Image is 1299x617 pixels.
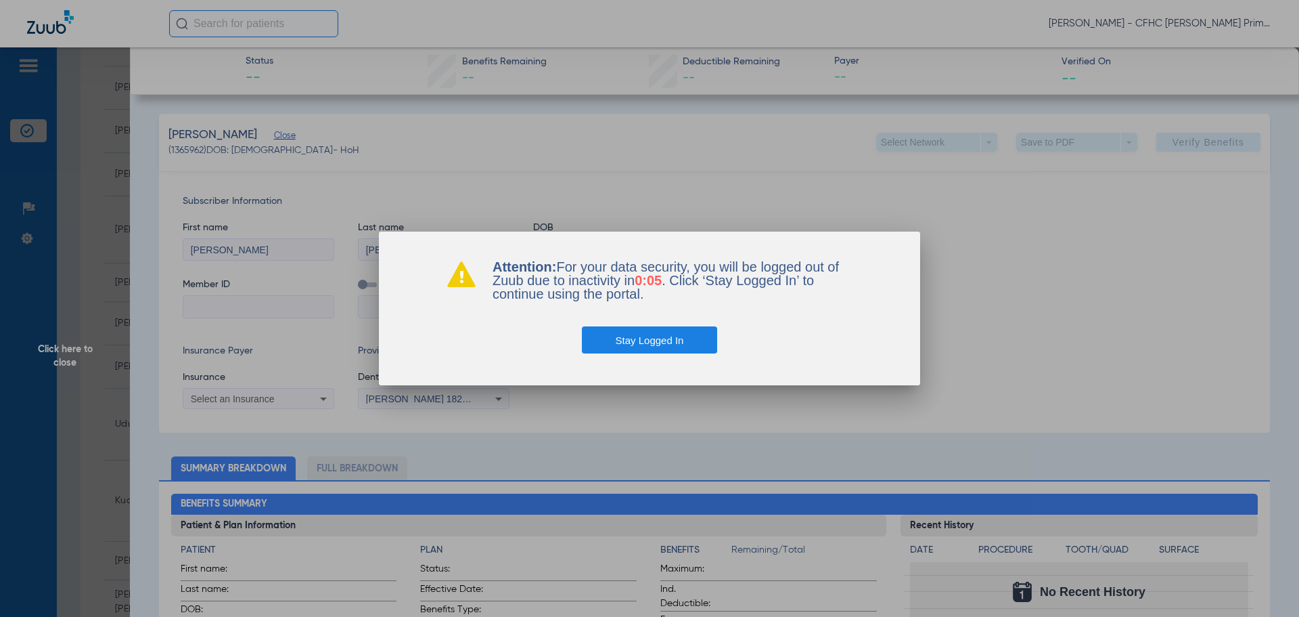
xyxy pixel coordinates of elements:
[582,326,718,354] button: Stay Logged In
[635,273,662,288] span: 0:05
[493,260,852,301] p: For your data security, you will be logged out of Zuub due to inactivity in . Click ‘Stay Logged ...
[493,259,556,274] b: Attention:
[447,260,476,287] img: warning
[1231,552,1299,617] iframe: Chat Widget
